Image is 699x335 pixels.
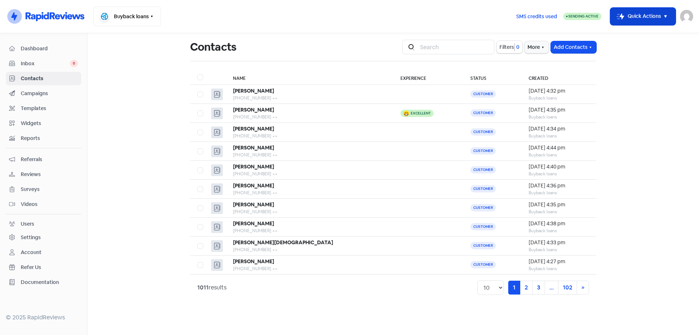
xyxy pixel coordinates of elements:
[21,200,78,208] span: Videos
[529,190,589,196] div: Buyback loans
[529,171,589,177] div: Buyback loans
[233,87,274,94] b: [PERSON_NAME]
[529,114,589,120] div: Buyback loans
[6,87,81,100] a: Campaigns
[515,43,520,51] span: 0
[93,7,161,26] button: Buyback loans
[233,227,386,234] div: [PHONE_NUMBER] <>
[21,234,41,241] div: Settings
[233,114,386,120] div: [PHONE_NUMBER] <>
[529,163,589,171] div: [DATE] 4:40 pm
[6,246,81,259] a: Account
[233,95,386,101] div: [PHONE_NUMBER] <>
[470,109,496,117] span: Customer
[529,227,589,234] div: Buyback loans
[497,41,522,53] button: Filters0
[233,220,274,227] b: [PERSON_NAME]
[680,10,693,23] img: User
[21,264,78,271] span: Refer Us
[393,70,463,85] th: Experience
[233,258,274,265] b: [PERSON_NAME]
[529,106,589,114] div: [DATE] 4:35 pm
[610,8,676,25] button: Quick Actions
[470,223,496,230] span: Customer
[411,112,431,115] div: Excellent
[521,70,596,85] th: Created
[470,166,496,174] span: Customer
[6,261,81,274] a: Refer Us
[21,105,78,112] span: Templates
[6,42,81,55] a: Dashboard
[532,281,545,295] a: 3
[233,182,274,189] b: [PERSON_NAME]
[21,220,34,228] div: Users
[520,281,533,295] a: 2
[470,185,496,192] span: Customer
[233,265,386,272] div: [PHONE_NUMBER] <>
[21,90,78,97] span: Campaigns
[416,40,494,54] input: Search
[6,117,81,130] a: Widgets
[233,152,386,158] div: [PHONE_NUMBER] <>
[21,75,78,82] span: Contacts
[529,201,589,209] div: [DATE] 4:35 pm
[233,246,386,253] div: [PHONE_NUMBER] <>
[233,201,274,208] b: [PERSON_NAME]
[529,239,589,246] div: [DATE] 4:33 pm
[233,190,386,196] div: [PHONE_NUMBER] <>
[545,281,558,295] a: ...
[470,147,496,155] span: Customer
[6,168,81,181] a: Reviews
[21,135,78,142] span: Reports
[6,57,81,70] a: Inbox 0
[233,209,386,215] div: [PHONE_NUMBER] <>
[508,281,520,295] a: 1
[529,87,589,95] div: [DATE] 4:32 pm
[21,278,78,286] span: Documentation
[470,128,496,136] span: Customer
[6,183,81,196] a: Surveys
[529,246,589,253] div: Buyback loans
[21,249,42,256] div: Account
[525,41,549,53] button: More
[21,186,78,193] span: Surveys
[197,283,226,292] div: results
[529,95,589,101] div: Buyback loans
[529,265,589,272] div: Buyback loans
[470,261,496,268] span: Customer
[581,284,584,291] span: »
[21,171,78,178] span: Reviews
[233,106,274,113] b: [PERSON_NAME]
[6,132,81,145] a: Reports
[6,231,81,244] a: Settings
[463,70,522,85] th: Status
[568,14,599,19] span: Sending Active
[21,156,78,163] span: Referrals
[190,35,236,59] h1: Contacts
[510,12,563,20] a: SMS credits used
[6,313,81,322] div: © 2025 RapidReviews
[577,281,589,295] a: Next
[6,72,81,85] a: Contacts
[558,281,577,295] a: 102
[529,209,589,215] div: Buyback loans
[233,163,274,170] b: [PERSON_NAME]
[21,120,78,127] span: Widgets
[6,153,81,166] a: Referrals
[529,220,589,227] div: [DATE] 4:38 pm
[233,171,386,177] div: [PHONE_NUMBER] <>
[516,13,557,20] span: SMS credits used
[563,12,601,21] a: Sending Active
[6,217,81,231] a: Users
[21,45,78,52] span: Dashboard
[470,90,496,98] span: Customer
[470,242,496,249] span: Customer
[233,144,274,151] b: [PERSON_NAME]
[21,60,70,67] span: Inbox
[233,239,333,246] b: [PERSON_NAME][DEMOGRAPHIC_DATA]
[70,60,78,67] span: 0
[529,133,589,139] div: Buyback loans
[6,102,81,115] a: Templates
[470,204,496,211] span: Customer
[233,125,274,132] b: [PERSON_NAME]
